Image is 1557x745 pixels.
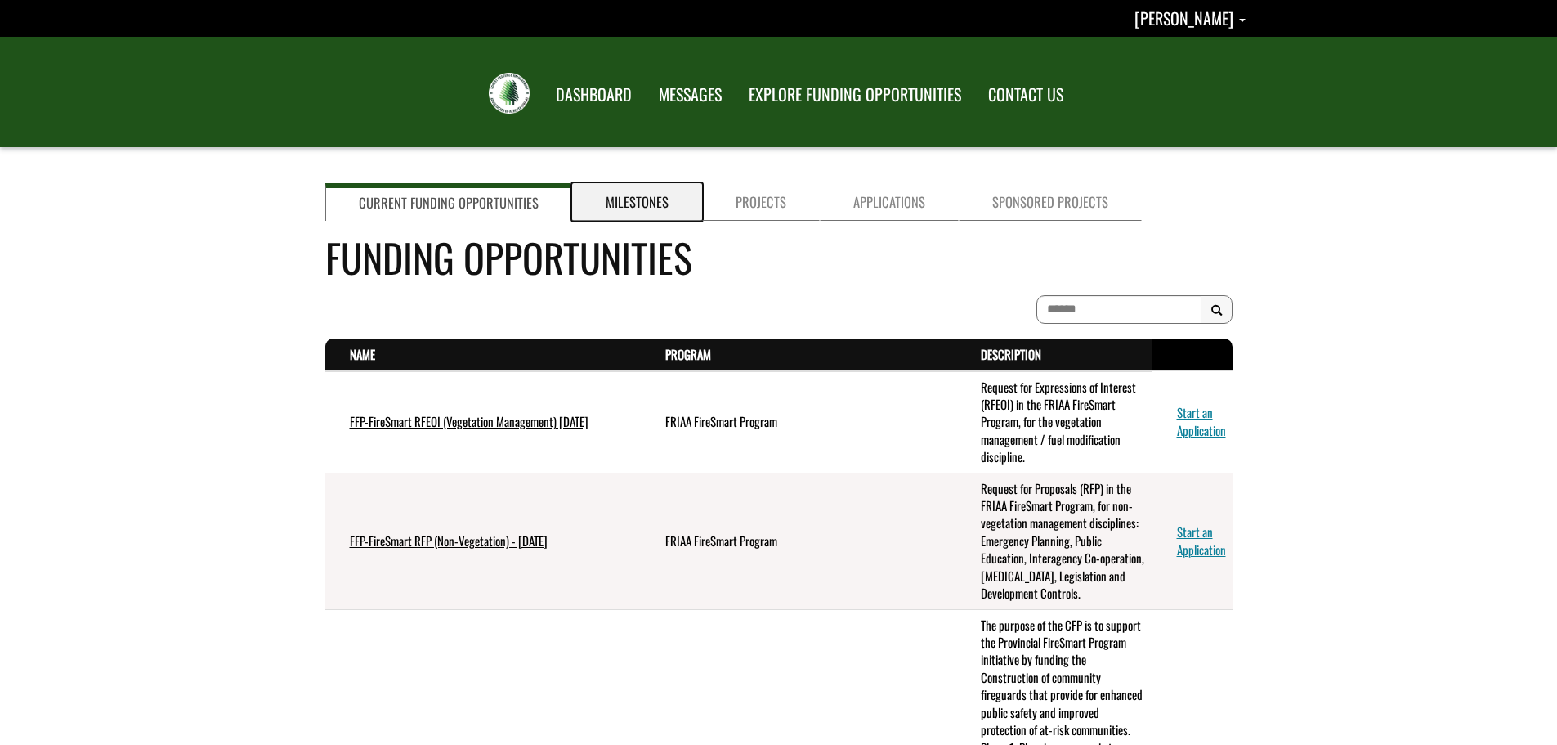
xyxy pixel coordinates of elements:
img: FRIAA Submissions Portal [489,73,530,114]
a: Emma Dereowski [1134,6,1246,30]
td: FRIAA FireSmart Program [641,473,956,609]
a: Start an Application [1177,523,1226,558]
td: Request for Proposals (RFP) in the FRIAA FireSmart Program, for non-vegetation management discipl... [956,473,1152,609]
nav: Main Navigation [541,70,1076,115]
button: Search Results [1201,295,1233,325]
a: Name [350,345,375,363]
a: DASHBOARD [544,74,644,115]
a: FFP-FireSmart RFEOI (Vegetation Management) [DATE] [350,412,588,430]
a: Program [665,345,711,363]
a: Current Funding Opportunities [325,183,572,221]
a: Milestones [572,183,702,221]
input: To search on partial text, use the asterisk (*) wildcard character. [1036,295,1201,324]
a: Projects [702,183,820,221]
a: MESSAGES [647,74,734,115]
td: FFP-FireSmart RFP (Non-Vegetation) - July 2025 [325,473,641,609]
a: Applications [820,183,959,221]
a: CONTACT US [976,74,1076,115]
a: Sponsored Projects [959,183,1142,221]
td: FFP-FireSmart RFEOI (Vegetation Management) July 2025 [325,371,641,473]
td: Request for Expressions of Interest (RFEOI) in the FRIAA FireSmart Program, for the vegetation ma... [956,371,1152,473]
a: Description [981,345,1041,363]
a: FFP-FireSmart RFP (Non-Vegetation) - [DATE] [350,532,548,550]
a: EXPLORE FUNDING OPPORTUNITIES [736,74,973,115]
span: [PERSON_NAME] [1134,6,1233,30]
td: FRIAA FireSmart Program [641,371,956,473]
h4: Funding Opportunities [325,228,1233,286]
a: Start an Application [1177,403,1226,438]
